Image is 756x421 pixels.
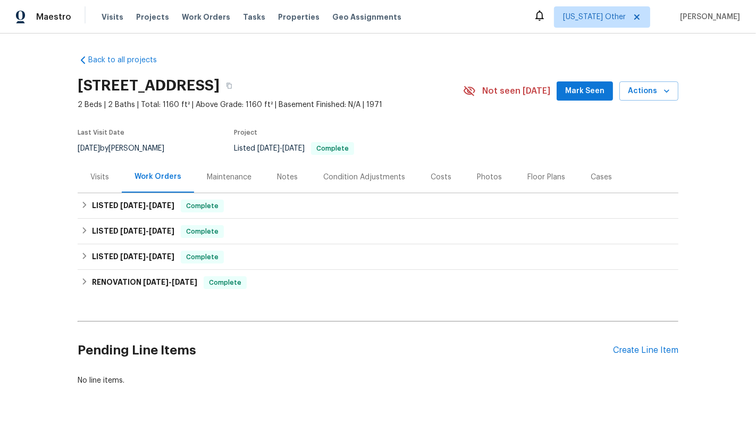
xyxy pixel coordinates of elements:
span: - [120,227,174,235]
span: Visits [102,12,123,22]
span: [DATE] [143,278,169,286]
span: Project [234,129,257,136]
div: Floor Plans [527,172,565,183]
span: Geo Assignments [332,12,401,22]
span: Complete [182,201,223,211]
div: LISTED [DATE]-[DATE]Complete [78,244,678,270]
div: LISTED [DATE]-[DATE]Complete [78,219,678,244]
h2: [STREET_ADDRESS] [78,80,220,91]
span: [DATE] [257,145,280,152]
span: - [143,278,197,286]
div: Create Line Item [613,345,678,356]
span: Complete [182,226,223,237]
div: Notes [277,172,298,183]
button: Actions [619,81,678,101]
span: [PERSON_NAME] [676,12,740,22]
h6: LISTED [92,200,174,212]
span: Properties [278,12,320,22]
h6: LISTED [92,225,174,238]
span: 2 Beds | 2 Baths | Total: 1160 ft² | Above Grade: 1160 ft² | Basement Finished: N/A | 1971 [78,100,463,110]
h6: LISTED [92,251,174,263]
span: Not seen [DATE] [482,86,550,96]
h6: RENOVATION [92,276,197,289]
span: Last Visit Date [78,129,124,136]
div: Cases [591,172,612,183]
h2: Pending Line Items [78,326,613,375]
span: - [120,253,174,260]
a: Back to all projects [78,55,180,65]
span: [DATE] [149,253,174,260]
span: Work Orders [182,12,230,22]
div: Condition Adjustments [323,172,405,183]
span: [DATE] [120,227,146,235]
div: RENOVATION [DATE]-[DATE]Complete [78,270,678,295]
span: [US_STATE] Other [563,12,626,22]
span: Tasks [243,13,265,21]
div: LISTED [DATE]-[DATE]Complete [78,193,678,219]
span: Actions [628,85,670,98]
div: Work Orders [135,171,181,182]
span: Projects [136,12,169,22]
div: Photos [477,172,502,183]
span: Maestro [36,12,71,22]
span: - [120,202,174,209]
span: Complete [205,277,246,288]
span: [DATE] [149,202,174,209]
button: Mark Seen [557,81,613,101]
span: Mark Seen [565,85,604,98]
span: [DATE] [149,227,174,235]
span: [DATE] [172,278,197,286]
span: [DATE] [282,145,305,152]
div: Costs [431,172,451,183]
span: Complete [312,145,353,152]
span: - [257,145,305,152]
div: Visits [90,172,109,183]
span: Complete [182,252,223,262]
div: by [PERSON_NAME] [78,142,177,155]
div: No line items. [78,375,678,386]
span: [DATE] [120,253,146,260]
button: Copy Address [220,76,239,95]
span: [DATE] [120,202,146,209]
div: Maintenance [207,172,251,183]
span: [DATE] [78,145,100,152]
span: Listed [234,145,354,152]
